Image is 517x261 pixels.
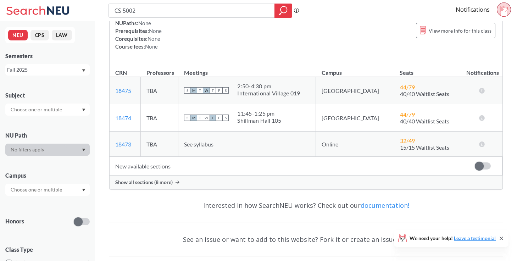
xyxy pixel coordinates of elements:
[210,115,216,121] span: T
[216,87,222,94] span: F
[316,62,394,77] th: Campus
[456,6,490,13] a: Notifications
[400,90,449,97] span: 40/40 Waitlist Seats
[454,235,496,241] a: Leave a testimonial
[141,77,178,104] td: TBA
[210,87,216,94] span: T
[5,217,24,226] p: Honors
[222,87,229,94] span: S
[5,246,90,254] span: Class Type
[5,64,90,76] div: Fall 2025Dropdown arrow
[141,132,178,157] td: TBA
[82,189,85,191] svg: Dropdown arrow
[361,201,409,210] a: documentation!
[5,144,90,156] div: Dropdown arrow
[190,115,197,121] span: M
[394,62,463,77] th: Seats
[114,5,269,17] input: Class, professor, course number, "phrase"
[197,115,203,121] span: T
[184,141,213,148] span: See syllabus
[274,4,292,18] div: magnifying glass
[7,66,81,74] div: Fall 2025
[82,149,85,151] svg: Dropdown arrow
[115,87,131,94] a: 18475
[82,109,85,111] svg: Dropdown arrow
[115,179,173,185] span: Show all sections (8 more)
[109,229,503,250] div: See an issue or want to add to this website? Fork it or create an issue on .
[141,104,178,132] td: TBA
[115,141,131,148] a: 18473
[237,110,281,117] div: 11:45 - 1:25 pm
[141,62,178,77] th: Professors
[316,132,394,157] td: Online
[8,30,28,40] button: NEU
[216,115,222,121] span: F
[237,117,281,124] div: Shillman Hall 105
[190,87,197,94] span: M
[400,111,415,118] span: 44 / 79
[400,84,415,90] span: 44 / 79
[237,83,300,90] div: 2:50 - 4:30 pm
[184,115,190,121] span: S
[178,62,316,77] th: Meetings
[5,104,90,116] div: Dropdown arrow
[316,77,394,104] td: [GEOGRAPHIC_DATA]
[184,87,190,94] span: S
[149,28,162,34] span: None
[82,69,85,72] svg: Dropdown arrow
[110,157,463,176] td: New available sections
[115,115,131,121] a: 18474
[110,176,502,189] div: Show all sections (8 more)
[410,236,496,241] span: We need your help!
[197,87,203,94] span: T
[7,185,67,194] input: Choose one or multiple
[5,172,90,179] div: Campus
[115,19,162,50] div: NUPaths: Prerequisites: Corequisites: Course fees:
[237,90,300,97] div: International Village 019
[5,184,90,196] div: Dropdown arrow
[203,87,210,94] span: W
[316,104,394,132] td: [GEOGRAPHIC_DATA]
[400,137,415,144] span: 32 / 49
[145,43,158,50] span: None
[429,26,491,35] span: View more info for this class
[148,35,160,42] span: None
[5,52,90,60] div: Semesters
[30,30,49,40] button: CPS
[400,144,449,151] span: 15/15 Waitlist Seats
[109,195,503,216] div: Interested in how SearchNEU works? Check out our
[115,69,127,77] div: CRN
[463,62,502,77] th: Notifications
[222,115,229,121] span: S
[7,105,67,114] input: Choose one or multiple
[279,6,288,16] svg: magnifying glass
[400,118,449,124] span: 40/40 Waitlist Seats
[5,91,90,99] div: Subject
[138,20,151,26] span: None
[52,30,72,40] button: LAW
[203,115,210,121] span: W
[5,132,90,139] div: NU Path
